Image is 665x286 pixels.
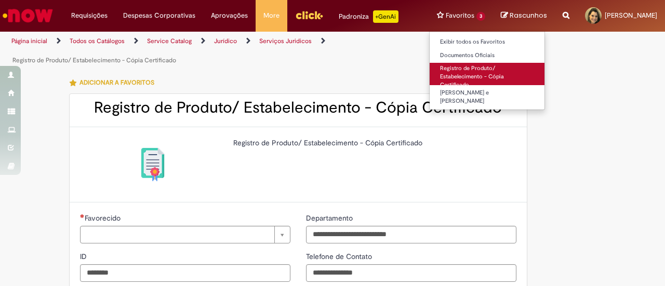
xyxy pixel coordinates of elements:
[306,252,374,261] span: Telefone de Contato
[79,78,154,87] span: Adicionar a Favoritos
[339,10,398,23] div: Padroniza
[430,63,544,85] a: Registro de Produto/ Estabelecimento - Cópia Certificado
[476,12,485,21] span: 3
[501,11,547,21] a: Rascunhos
[211,10,248,21] span: Aprovações
[306,213,355,223] span: Departamento
[306,226,516,243] input: Departamento
[233,138,509,148] div: Registro de Produto/ Estabelecimento - Cópia Certificado
[12,56,176,64] a: Registro de Produto/ Estabelecimento - Cópia Certificado
[80,214,85,218] span: Necessários
[80,226,290,243] a: Limpar campo Favorecido
[295,7,323,23] img: click_logo_yellow_360x200.png
[510,10,547,20] span: Rascunhos
[69,72,160,93] button: Adicionar a Favoritos
[373,10,398,23] p: +GenAi
[11,37,47,45] a: Página inicial
[80,99,516,116] h2: Registro de Produto/ Estabelecimento - Cópia Certificado
[430,50,544,61] a: Documentos Oficiais
[214,37,237,45] a: Jurídico
[85,213,123,223] span: Necessários - Favorecido
[306,264,516,282] input: Telefone de Contato
[123,10,195,21] span: Despesas Corporativas
[446,10,474,21] span: Favoritos
[71,10,108,21] span: Requisições
[605,11,657,20] span: [PERSON_NAME]
[430,36,544,48] a: Exibir todos os Favoritos
[80,252,89,261] span: ID
[147,37,192,45] a: Service Catalog
[259,37,312,45] a: Serviços Juridicos
[263,10,280,21] span: More
[8,32,435,70] ul: Trilhas de página
[136,148,169,181] img: Registro de Produto/ Estabelecimento - Cópia Certificado
[70,37,125,45] a: Todos os Catálogos
[1,5,55,26] img: ServiceNow
[430,87,544,106] a: [PERSON_NAME] e [PERSON_NAME]
[429,31,545,110] ul: Favoritos
[80,264,290,282] input: ID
